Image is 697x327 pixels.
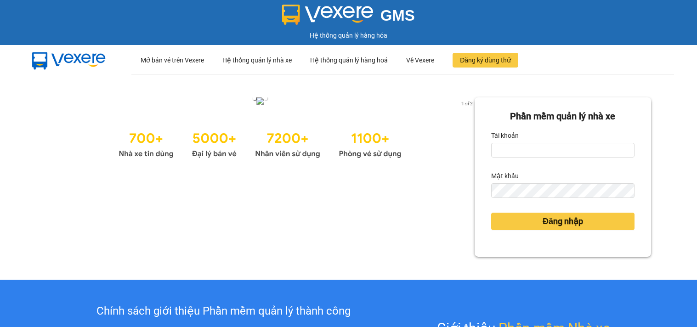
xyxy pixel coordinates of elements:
[141,45,204,75] div: Mở bán vé trên Vexere
[491,183,635,198] input: Mật khẩu
[119,126,402,161] img: Statistics.png
[253,96,256,100] li: slide item 1
[2,30,695,40] div: Hệ thống quản lý hàng hóa
[282,5,373,25] img: logo 2
[453,53,518,68] button: Đăng ký dùng thử
[46,97,59,107] button: previous slide / item
[222,45,292,75] div: Hệ thống quản lý nhà xe
[406,45,434,75] div: Về Vexere
[459,97,475,109] p: 1 of 2
[310,45,388,75] div: Hệ thống quản lý hàng hoá
[491,143,635,158] input: Tài khoản
[491,109,635,124] div: Phần mềm quản lý nhà xe
[491,213,635,230] button: Đăng nhập
[49,303,398,320] div: Chính sách giới thiệu Phần mềm quản lý thành công
[460,55,511,65] span: Đăng ký dùng thử
[491,128,519,143] label: Tài khoản
[543,215,583,228] span: Đăng nhập
[380,7,415,24] span: GMS
[462,97,475,107] button: next slide / item
[23,45,115,75] img: mbUUG5Q.png
[264,96,267,100] li: slide item 2
[282,14,415,21] a: GMS
[491,169,519,183] label: Mật khẩu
